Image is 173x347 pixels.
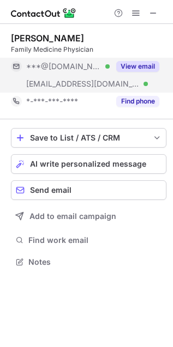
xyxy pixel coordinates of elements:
span: AI write personalized message [30,160,146,168]
button: save-profile-one-click [11,128,166,148]
div: Family Medicine Physician [11,45,166,54]
button: Add to email campaign [11,206,166,226]
div: [PERSON_NAME] [11,33,84,44]
img: ContactOut v5.3.10 [11,7,76,20]
button: Find work email [11,233,166,248]
span: ***@[DOMAIN_NAME] [26,62,102,71]
button: Send email [11,180,166,200]
span: Notes [28,257,162,267]
div: Save to List / ATS / CRM [30,133,147,142]
button: Reveal Button [116,96,159,107]
button: Reveal Button [116,61,159,72]
span: Send email [30,186,71,194]
span: Find work email [28,235,162,245]
span: Add to email campaign [29,212,116,221]
button: Notes [11,254,166,270]
button: AI write personalized message [11,154,166,174]
span: [EMAIL_ADDRESS][DOMAIN_NAME] [26,79,140,89]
